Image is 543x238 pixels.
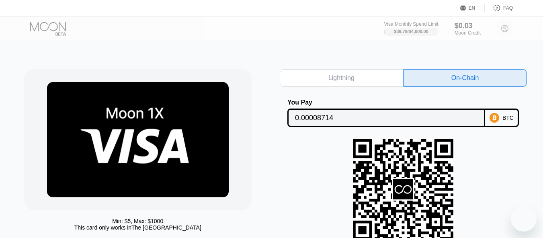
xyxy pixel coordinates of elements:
div: You Pay [287,99,485,106]
div: Visa Monthly Spend Limit$39.79/$4,000.00 [384,21,438,36]
div: EN [469,5,475,11]
div: FAQ [503,5,513,11]
div: BTC [502,115,514,121]
div: Visa Monthly Spend Limit [384,21,438,27]
div: On-Chain [403,69,527,87]
div: On-Chain [451,74,479,82]
iframe: Button to launch messaging window [511,206,537,232]
div: Min: $ 5 , Max: $ 1000 [112,218,163,224]
div: FAQ [485,4,513,12]
div: Lightning [328,74,354,82]
div: This card only works in The [GEOGRAPHIC_DATA] [74,224,201,231]
div: Lightning [280,69,404,87]
div: EN [460,4,485,12]
div: $39.79 / $4,000.00 [394,29,428,34]
div: You PayBTC [280,99,527,127]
